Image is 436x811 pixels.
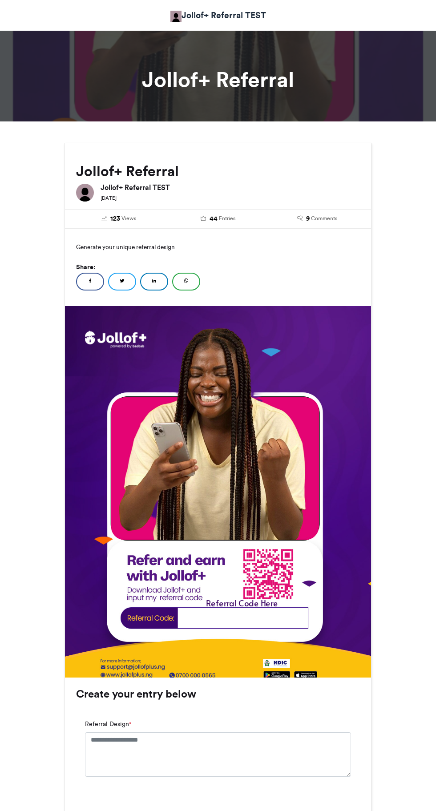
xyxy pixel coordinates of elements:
[101,184,360,191] h6: Jollof+ Referral TEST
[306,214,310,224] span: 9
[210,214,218,224] span: 44
[85,719,131,729] label: Referral Design
[178,597,306,609] div: Referral Code Here
[175,214,261,224] a: 44 Entries
[76,163,360,179] h2: Jollof+ Referral
[76,261,360,273] h5: Share:
[219,214,235,222] span: Entries
[121,214,136,222] span: Views
[65,306,371,701] img: 1756197170.405-6ddec8d325f0d4f526e890495c164379f3d05389.jpg
[170,11,182,22] img: Jollof+ Referral TEST
[76,184,94,202] img: Jollof+ Referral TEST
[76,240,360,254] p: Generate your unique referral design
[274,214,360,224] a: 9 Comments
[65,69,371,90] h1: Jollof+ Referral
[311,214,337,222] span: Comments
[101,195,117,201] small: [DATE]
[76,689,360,699] h3: Create your entry below
[170,9,266,22] a: Jollof+ Referral TEST
[76,214,162,224] a: 123 Views
[110,214,120,224] span: 123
